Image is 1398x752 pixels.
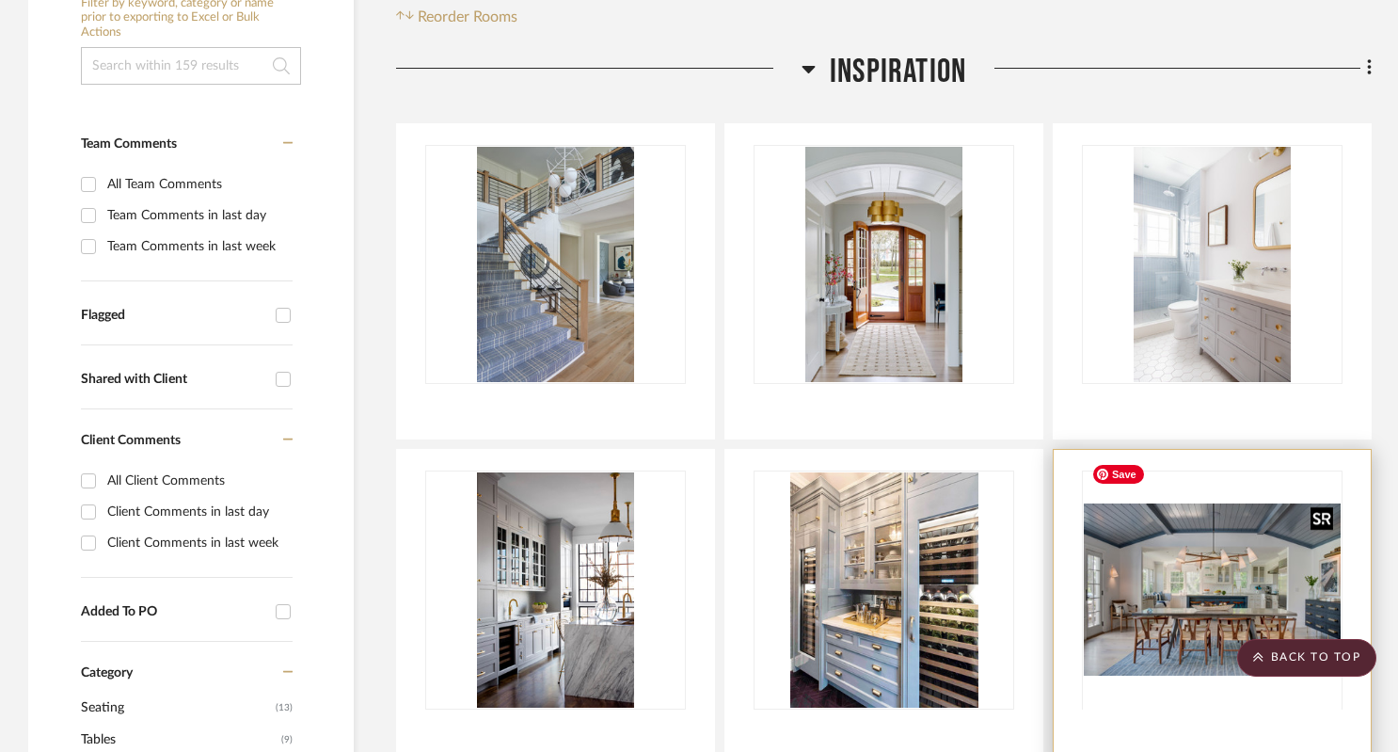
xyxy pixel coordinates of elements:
img: Kitchen Inspiration [1084,504,1341,676]
span: Reorder Rooms [418,6,517,28]
div: Added To PO [81,604,266,620]
span: Save [1093,465,1144,484]
div: 0 [755,472,1013,709]
span: Category [81,665,133,681]
div: 0 [1083,472,1342,709]
span: Client Comments [81,434,181,447]
span: Seating [81,692,271,724]
div: All Client Comments [107,466,288,496]
div: Shared with Client [81,372,266,388]
div: Flagged [81,308,266,324]
div: Team Comments in last day [107,200,288,231]
div: Team Comments in last week [107,232,288,262]
div: 0 [426,472,685,709]
img: Coastal Bathroom [1134,147,1290,382]
div: Client Comments in last week [107,528,288,558]
input: Search within 159 results [81,47,301,85]
span: Team Comments [81,137,177,151]
img: Christopher Peacock [790,472,978,708]
img: Stairway [477,147,633,382]
button: Reorder Rooms [396,6,517,28]
div: All Team Comments [107,169,288,200]
span: Inspiration [830,52,966,92]
div: Client Comments in last day [107,497,288,527]
img: Wet Bar [477,472,633,708]
img: Entry Foyer - Digs Design Company [805,147,961,382]
scroll-to-top-button: BACK TO TOP [1237,639,1376,677]
span: (13) [276,693,293,723]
